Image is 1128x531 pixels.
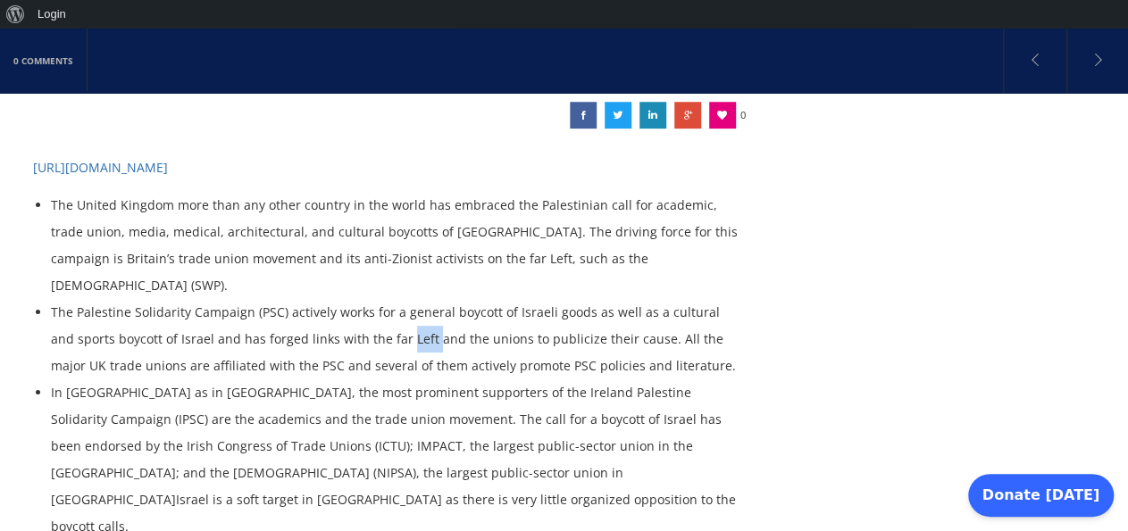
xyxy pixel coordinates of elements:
[570,102,597,129] a: Ronnie Fraser: Trade Union and Other Boycotts of Israel in Great Britain and Ireland
[605,102,631,129] a: Ronnie Fraser: Trade Union and Other Boycotts of Israel in Great Britain and Ireland
[639,102,666,129] a: Ronnie Fraser: Trade Union and Other Boycotts of Israel in Great Britain and Ireland
[674,102,701,129] a: Ronnie Fraser: Trade Union and Other Boycotts of Israel in Great Britain and Ireland
[33,159,168,176] a: [URL][DOMAIN_NAME]
[740,102,746,129] span: 0
[51,192,741,299] li: The United Kingdom more than any other country in the world has embraced the Palestinian call for...
[51,299,741,379] li: The Palestine Solidarity Campaign (PSC) actively works for a general boycott of Israeli goods as ...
